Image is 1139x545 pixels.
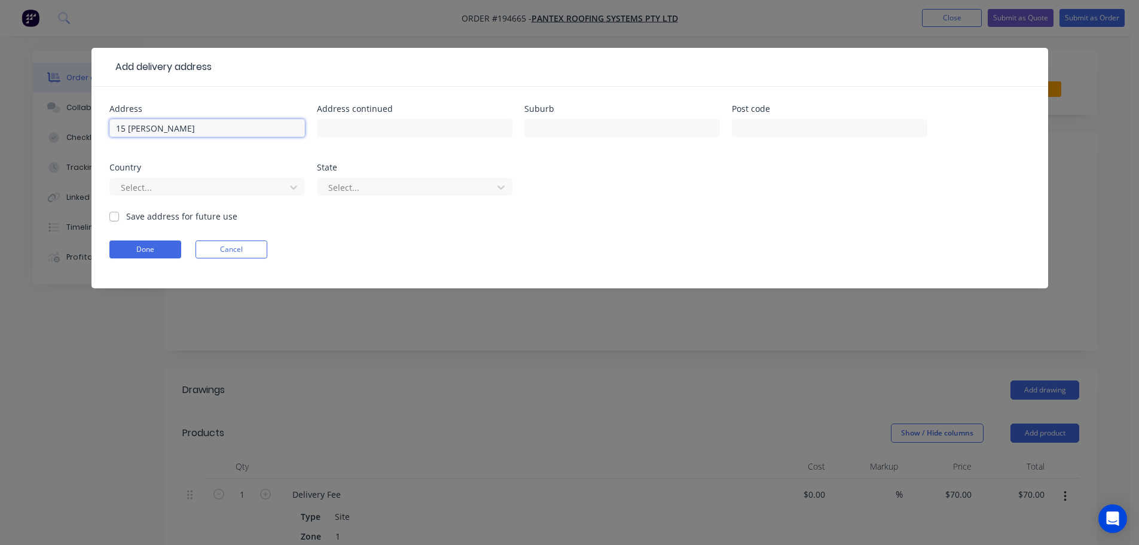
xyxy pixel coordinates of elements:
div: Address continued [317,105,512,113]
div: Post code [732,105,927,113]
button: Done [109,240,181,258]
div: Suburb [524,105,720,113]
div: Open Intercom Messenger [1098,504,1127,533]
button: Cancel [196,240,267,258]
div: Add delivery address [109,60,212,74]
div: State [317,163,512,172]
div: Country [109,163,305,172]
label: Save address for future use [126,210,237,223]
div: Address [109,105,305,113]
